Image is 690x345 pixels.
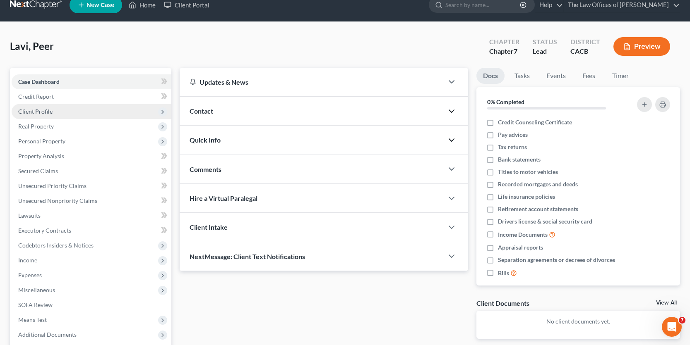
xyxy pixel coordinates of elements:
button: Preview [613,37,670,56]
span: Appraisal reports [498,243,543,252]
span: Codebtors Insiders & Notices [18,242,94,249]
span: Drivers license & social security card [498,217,592,226]
span: Life insurance policies [498,193,555,201]
span: Unsecured Nonpriority Claims [18,197,97,204]
p: No client documents yet. [483,317,673,326]
a: Fees [576,68,602,84]
span: Income Documents [498,231,548,239]
span: Comments [190,165,221,173]
span: Hire a Virtual Paralegal [190,194,257,202]
span: Miscellaneous [18,286,55,293]
span: NextMessage: Client Text Notifications [190,252,305,260]
span: Client Profile [18,108,53,115]
span: Case Dashboard [18,78,60,85]
span: Recorded mortgages and deeds [498,180,578,188]
span: Retirement account statements [498,205,578,213]
a: Property Analysis [12,149,171,164]
div: District [570,37,600,47]
div: Lead [533,47,557,56]
a: Unsecured Priority Claims [12,178,171,193]
span: Titles to motor vehicles [498,168,558,176]
span: Credit Report [18,93,54,100]
span: Secured Claims [18,167,58,174]
a: Events [540,68,572,84]
span: Expenses [18,271,42,278]
a: Timer [606,68,635,84]
span: SOFA Review [18,301,53,308]
a: Credit Report [12,89,171,104]
span: Separation agreements or decrees of divorces [498,256,615,264]
span: Bills [498,269,509,277]
span: Additional Documents [18,331,77,338]
div: Updates & News [190,78,433,86]
a: Executory Contracts [12,223,171,238]
div: Client Documents [476,299,529,307]
strong: 0% Completed [487,98,524,105]
span: Real Property [18,123,54,130]
span: Income [18,257,37,264]
span: Personal Property [18,138,65,145]
span: Credit Counseling Certificate [498,118,572,126]
a: SOFA Review [12,297,171,312]
iframe: Intercom live chat [662,317,682,337]
span: 7 [514,47,517,55]
span: Property Analysis [18,152,64,159]
span: Tax returns [498,143,527,151]
div: CACB [570,47,600,56]
span: Executory Contracts [18,227,71,234]
a: Docs [476,68,505,84]
div: Chapter [489,37,519,47]
span: Contact [190,107,213,115]
span: Client Intake [190,223,228,231]
a: Unsecured Nonpriority Claims [12,193,171,208]
span: Pay advices [498,131,528,139]
a: Case Dashboard [12,74,171,89]
span: Bank statements [498,155,541,164]
div: Status [533,37,557,47]
a: Tasks [508,68,536,84]
span: Unsecured Priority Claims [18,182,87,189]
a: Lawsuits [12,208,171,223]
div: Chapter [489,47,519,56]
a: View All [656,300,677,306]
span: 7 [679,317,685,324]
span: Lawsuits [18,212,41,219]
span: New Case [87,2,114,8]
span: Lavi, Peer [10,40,54,52]
span: Quick Info [190,136,221,144]
span: Means Test [18,316,47,323]
a: Secured Claims [12,164,171,178]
